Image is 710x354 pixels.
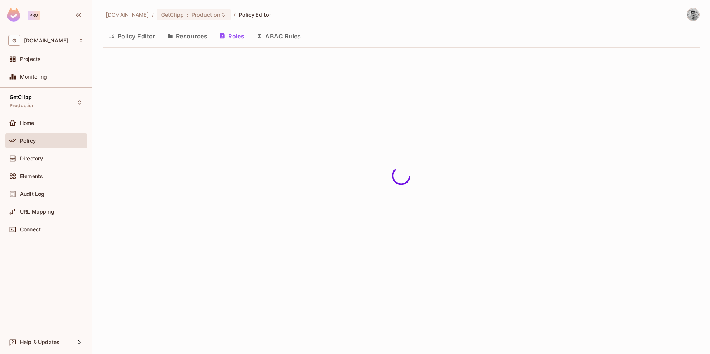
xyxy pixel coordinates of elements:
span: Production [10,103,35,109]
button: Roles [213,27,250,45]
span: : [186,12,189,18]
span: Home [20,120,34,126]
span: Connect [20,227,41,232]
img: SReyMgAAAABJRU5ErkJggg== [7,8,20,22]
span: GetClipp [161,11,184,18]
span: Policy [20,138,36,144]
span: Elements [20,173,43,179]
span: Production [192,11,220,18]
li: / [234,11,236,18]
span: Help & Updates [20,339,60,345]
span: Workspace: getclipp.com [24,38,68,44]
span: G [8,35,20,46]
span: the active workspace [106,11,149,18]
span: Audit Log [20,191,44,197]
button: ABAC Rules [250,27,307,45]
div: Pro [28,11,40,20]
span: URL Mapping [20,209,54,215]
img: Miguel Munoz [687,8,699,21]
span: Policy Editor [239,11,271,18]
span: Projects [20,56,41,62]
button: Policy Editor [103,27,161,45]
span: Monitoring [20,74,47,80]
button: Resources [161,27,213,45]
span: Directory [20,156,43,161]
li: / [152,11,154,18]
span: GetClipp [10,94,32,100]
